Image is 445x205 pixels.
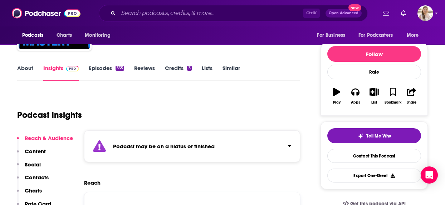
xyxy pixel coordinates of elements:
[17,174,49,187] button: Contacts
[365,83,383,109] button: List
[348,4,361,11] span: New
[354,29,403,42] button: open menu
[17,148,46,161] button: Content
[22,30,43,40] span: Podcasts
[113,143,215,150] strong: Podcast may be on a hiatus or finished
[327,169,421,182] button: Export One-Sheet
[402,83,421,109] button: Share
[187,66,191,71] div: 3
[52,29,76,42] a: Charts
[25,187,42,194] p: Charts
[17,65,33,81] a: About
[80,29,119,42] button: open menu
[371,100,377,105] div: List
[25,161,41,168] p: Social
[84,130,300,162] section: Click to expand status details
[84,179,101,186] h2: Reach
[326,9,362,17] button: Open AdvancedNew
[358,133,363,139] img: tell me why sparkle
[17,161,41,174] button: Social
[17,187,42,200] button: Charts
[66,66,79,71] img: Podchaser Pro
[17,110,82,120] h1: Podcast Insights
[358,30,393,40] span: For Podcasters
[303,9,320,18] span: Ctrl K
[327,65,421,79] div: Rate
[17,29,53,42] button: open menu
[17,135,73,148] button: Reach & Audience
[25,148,46,155] p: Content
[327,83,346,109] button: Play
[398,7,409,19] a: Show notifications dropdown
[222,65,240,81] a: Similar
[407,100,416,105] div: Share
[116,66,124,71] div: 335
[202,65,212,81] a: Lists
[25,135,73,141] p: Reach & Audience
[43,65,79,81] a: InsightsPodchaser Pro
[366,133,391,139] span: Tell Me Why
[421,166,438,184] div: Open Intercom Messenger
[417,5,433,21] button: Show profile menu
[351,100,360,105] div: Apps
[12,6,80,20] img: Podchaser - Follow, Share and Rate Podcasts
[327,128,421,143] button: tell me why sparkleTell Me Why
[327,149,421,163] a: Contact This Podcast
[118,7,303,19] input: Search podcasts, credits, & more...
[134,65,155,81] a: Reviews
[333,100,341,105] div: Play
[57,30,72,40] span: Charts
[317,30,345,40] span: For Business
[383,83,402,109] button: Bookmark
[417,5,433,21] img: User Profile
[380,7,392,19] a: Show notifications dropdown
[346,83,365,109] button: Apps
[89,65,124,81] a: Episodes335
[25,174,49,181] p: Contacts
[99,5,368,21] div: Search podcasts, credits, & more...
[407,30,419,40] span: More
[402,29,428,42] button: open menu
[165,65,191,81] a: Credits3
[329,11,358,15] span: Open Advanced
[312,29,354,42] button: open menu
[385,100,401,105] div: Bookmark
[85,30,110,40] span: Monitoring
[417,5,433,21] span: Logged in as acquavie
[327,46,421,62] button: Follow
